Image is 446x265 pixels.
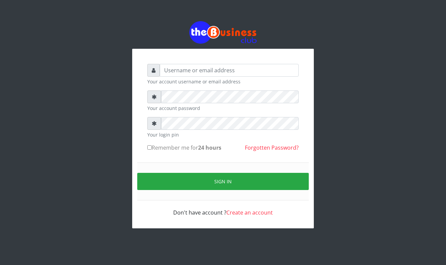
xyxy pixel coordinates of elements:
[198,144,221,151] b: 24 hours
[160,64,299,77] input: Username or email address
[147,144,221,152] label: Remember me for
[147,78,299,85] small: Your account username or email address
[137,173,309,190] button: Sign in
[245,144,299,151] a: Forgotten Password?
[147,131,299,138] small: Your login pin
[147,200,299,217] div: Don't have account ?
[226,209,273,216] a: Create an account
[147,105,299,112] small: Your account password
[147,145,152,150] input: Remember me for24 hours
